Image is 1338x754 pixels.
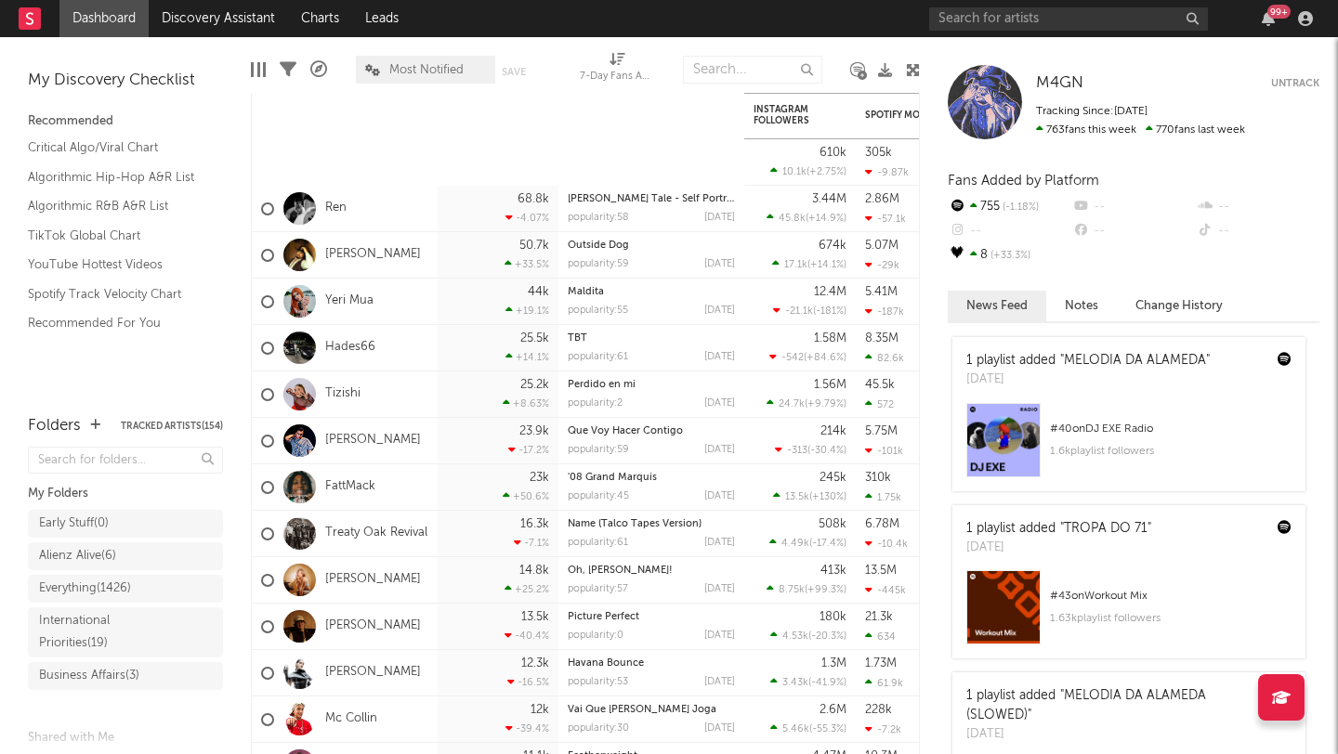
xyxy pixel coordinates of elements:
div: -29k [865,259,899,271]
div: TBT [568,333,735,344]
div: ( ) [770,676,846,688]
div: 674k [819,240,846,252]
div: -16.5 % [507,676,549,688]
a: Recommended For You [28,313,204,333]
div: 14.8k [519,565,549,577]
div: Early Stuff ( 0 ) [39,513,109,535]
div: -187k [865,305,904,318]
div: 5.07M [865,240,899,252]
div: 310k [865,472,891,484]
div: Perdido en mi [568,380,735,390]
div: Que Voy Hacer Contigo [568,426,735,436]
div: [DATE] [704,259,735,269]
span: -542 [781,353,804,363]
div: +25.2 % [505,583,549,595]
a: Yeri Mua [325,293,374,309]
a: Que Voy Hacer Contigo [568,426,683,436]
div: Havana Bounce [568,658,735,669]
div: 180k [820,611,846,623]
div: [DATE] [704,352,735,362]
div: 45.5k [865,379,895,391]
div: ( ) [772,258,846,270]
span: +9.79 % [807,399,844,409]
span: 24.7k [779,399,805,409]
input: Search for folders... [28,447,223,474]
div: 12.4M [814,286,846,298]
div: popularity: 55 [568,305,628,316]
div: [DATE] [704,584,735,594]
div: 23.9k [519,425,549,437]
div: 99 + [1267,5,1291,19]
div: 1.75k [865,491,901,503]
div: -- [1071,219,1195,243]
div: popularity: 53 [568,677,628,687]
a: [PERSON_NAME] [325,572,421,588]
span: +14.1 % [810,260,844,270]
div: popularity: 45 [568,491,629,501]
span: 17.1k [784,260,807,270]
a: [PERSON_NAME] [325,433,421,448]
div: -101k [865,445,903,457]
span: +99.3 % [807,585,844,595]
div: -7.1 % [514,537,549,549]
div: -17.2 % [508,444,549,456]
div: popularity: 61 [568,538,628,548]
a: #43onWorkout Mix1.63kplaylist followers [952,570,1305,658]
div: ( ) [767,397,846,409]
span: +2.75 % [809,167,844,177]
div: 572 [865,398,894,410]
div: # 43 on Workout Mix [1050,585,1292,607]
div: -57.1k [865,213,906,225]
div: 245k [820,472,846,484]
div: -4.07 % [505,212,549,224]
span: +33.3 % [988,251,1030,261]
div: ( ) [767,212,846,224]
a: Perdido en mi [568,380,636,390]
span: 13.5k [785,492,809,502]
div: [DATE] [966,539,1151,557]
div: A&R Pipeline [310,46,327,93]
div: +8.63 % [503,397,549,409]
a: [PERSON_NAME] [325,247,421,263]
a: Hades66 [325,340,375,356]
a: Havana Bounce [568,658,644,669]
div: [DATE] [704,723,735,734]
span: Fans Added by Platform [948,174,1099,188]
button: Untrack [1271,74,1319,93]
div: ( ) [773,305,846,317]
a: Business Affairs(3) [28,662,223,690]
div: 16.3k [520,518,549,530]
div: +33.5 % [505,258,549,270]
span: M4GN [1036,75,1083,91]
span: -313 [787,446,807,456]
div: ( ) [770,630,846,642]
div: Filters [280,46,296,93]
div: 1.73M [865,657,897,669]
div: [DATE] [704,538,735,548]
div: 1.63k playlist followers [1050,607,1292,630]
span: 763 fans this week [1036,124,1136,136]
div: -445k [865,584,906,596]
div: -- [1071,195,1195,219]
a: TikTok Global Chart [28,226,204,246]
div: 2.86M [865,193,899,205]
a: Treaty Oak Revival [325,526,427,541]
div: [DATE] [966,370,1210,389]
span: +14.9 % [808,214,844,224]
div: 214k [820,425,846,437]
div: 82.6k [865,352,904,364]
a: International Priorities(19) [28,607,223,657]
div: -39.4 % [505,722,549,734]
button: Tracked Artists(154) [121,422,223,431]
span: -30.4 % [810,446,844,456]
a: TBT [568,333,587,344]
div: -- [1196,219,1319,243]
a: Ren [325,201,347,216]
a: YouTube Hottest Videos [28,254,204,275]
div: 2.6M [820,704,846,716]
div: 3.44M [812,193,846,205]
div: -9.87k [865,166,909,178]
a: Mc Collin [325,711,377,727]
div: Shared with Me [28,727,223,749]
div: 7-Day Fans Added (7-Day Fans Added) [580,66,654,88]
